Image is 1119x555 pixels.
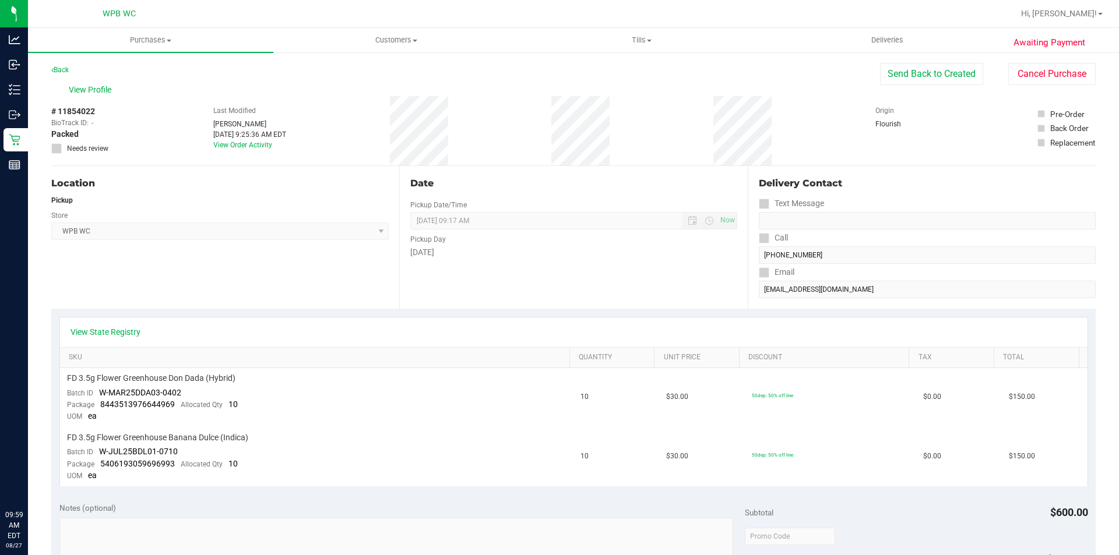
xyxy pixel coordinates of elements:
[759,195,824,212] label: Text Message
[919,353,990,362] a: Tax
[745,508,773,517] span: Subtotal
[759,229,788,246] label: Call
[1009,391,1035,402] span: $150.00
[1003,353,1074,362] a: Total
[1014,36,1085,50] span: Awaiting Payment
[228,459,238,468] span: 10
[759,212,1096,229] input: Format: (999) 999-9999
[181,460,223,468] span: Allocated Qty
[67,432,248,443] span: FD 3.5g Flower Greenhouse Banana Dulce (Indica)
[5,510,23,541] p: 09:59 AM EDT
[9,34,20,45] inline-svg: Analytics
[51,118,89,128] span: BioTrack ID:
[67,472,82,480] span: UOM
[51,176,389,190] div: Location
[923,451,941,462] span: $0.00
[9,134,20,146] inline-svg: Retail
[69,84,115,96] span: View Profile
[9,159,20,171] inline-svg: Reports
[519,28,764,52] a: Tills
[1008,63,1096,85] button: Cancel Purchase
[519,35,763,45] span: Tills
[410,234,446,245] label: Pickup Day
[67,389,93,397] span: Batch ID
[745,528,835,545] input: Promo Code
[1021,9,1097,18] span: Hi, [PERSON_NAME]!
[923,391,941,402] span: $0.00
[228,400,238,409] span: 10
[1050,122,1089,134] div: Back Order
[67,412,82,420] span: UOM
[67,401,94,409] span: Package
[9,109,20,121] inline-svg: Outbound
[213,105,256,116] label: Last Modified
[28,28,273,52] a: Purchases
[752,452,793,458] span: 50dep: 50% off line
[759,264,794,281] label: Email
[69,353,565,362] a: SKU
[67,448,93,456] span: Batch ID
[580,451,589,462] span: 10
[666,391,688,402] span: $30.00
[875,119,934,129] div: Flourish
[67,143,108,154] span: Needs review
[51,105,95,118] span: # 11854022
[880,63,983,85] button: Send Back to Created
[759,246,1096,264] input: Format: (999) 999-9999
[1050,506,1088,518] span: $600.00
[579,353,650,362] a: Quantity
[12,462,47,497] iframe: Resource center
[213,129,286,140] div: [DATE] 9:25:36 AM EDT
[5,541,23,550] p: 08/27
[752,393,793,398] span: 50dep: 50% off line
[1009,451,1035,462] span: $150.00
[765,28,1010,52] a: Deliveries
[59,503,116,512] span: Notes (optional)
[100,459,175,468] span: 5406193059696993
[51,66,69,74] a: Back
[759,176,1096,190] div: Delivery Contact
[664,353,735,362] a: Unit Price
[51,128,79,140] span: Packed
[410,176,737,190] div: Date
[67,373,235,384] span: FD 3.5g Flower Greenhouse Don Dada (Hybrid)
[67,460,94,468] span: Package
[580,391,589,402] span: 10
[1050,137,1095,149] div: Replacement
[103,9,136,19] span: WPB WC
[181,401,223,409] span: Allocated Qty
[274,35,518,45] span: Customers
[28,35,273,45] span: Purchases
[1050,108,1085,120] div: Pre-Order
[410,246,737,259] div: [DATE]
[88,471,97,480] span: ea
[9,59,20,70] inline-svg: Inbound
[71,326,140,338] a: View State Registry
[99,447,178,456] span: W-JUL25BDL01-0710
[748,353,905,362] a: Discount
[856,35,919,45] span: Deliveries
[51,210,68,221] label: Store
[92,118,93,128] span: -
[410,200,467,210] label: Pickup Date/Time
[213,119,286,129] div: [PERSON_NAME]
[100,400,175,409] span: 8443513976644969
[666,451,688,462] span: $30.00
[273,28,519,52] a: Customers
[88,411,97,420] span: ea
[213,141,272,149] a: View Order Activity
[875,105,894,116] label: Origin
[51,196,73,204] strong: Pickup
[9,84,20,96] inline-svg: Inventory
[99,388,181,397] span: W-MAR25DDA03-0402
